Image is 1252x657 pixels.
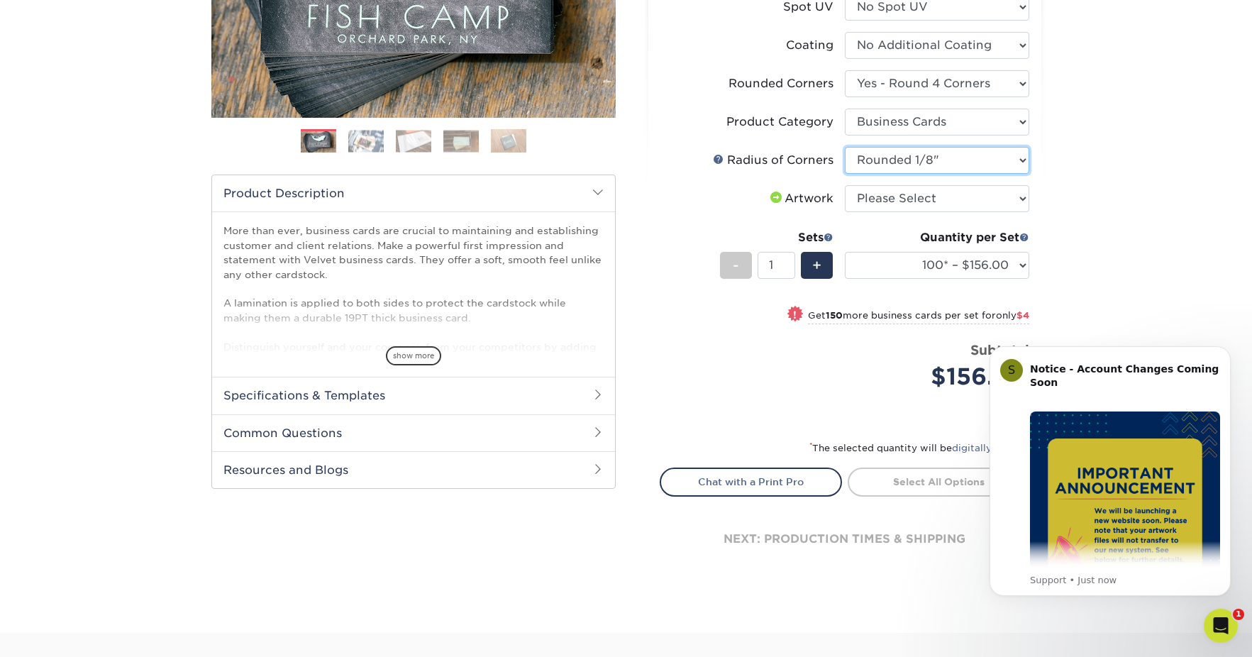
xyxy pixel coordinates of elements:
[733,255,739,276] span: -
[855,360,1029,394] div: $156.00
[848,468,1030,496] a: Select All Options
[996,310,1029,321] span: only
[826,310,843,321] strong: 150
[768,190,833,207] div: Artwork
[212,175,615,211] h2: Product Description
[660,497,1030,582] div: next: production times & shipping
[720,229,833,246] div: Sets
[812,255,821,276] span: +
[729,75,833,92] div: Rounded Corners
[301,124,336,160] img: Business Cards 01
[443,130,479,152] img: Business Cards 04
[793,307,797,322] span: !
[968,325,1252,619] iframe: Intercom notifications message
[212,451,615,488] h2: Resources and Blogs
[660,468,842,496] a: Chat with a Print Pro
[1233,609,1244,620] span: 1
[786,37,833,54] div: Coating
[808,310,1029,324] small: Get more business cards per set for
[212,377,615,414] h2: Specifications & Templates
[1016,310,1029,321] span: $4
[396,130,431,152] img: Business Cards 03
[491,128,526,153] img: Business Cards 05
[809,443,1030,453] small: The selected quantity will be
[212,414,615,451] h2: Common Questions
[952,443,1030,453] a: digitally printed
[348,130,384,152] img: Business Cards 02
[386,346,441,365] span: show more
[845,229,1029,246] div: Quantity per Set
[726,114,833,131] div: Product Category
[223,223,604,455] p: More than ever, business cards are crucial to maintaining and establishing customer and client re...
[713,152,833,169] div: Radius of Corners
[1204,609,1238,643] iframe: Intercom live chat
